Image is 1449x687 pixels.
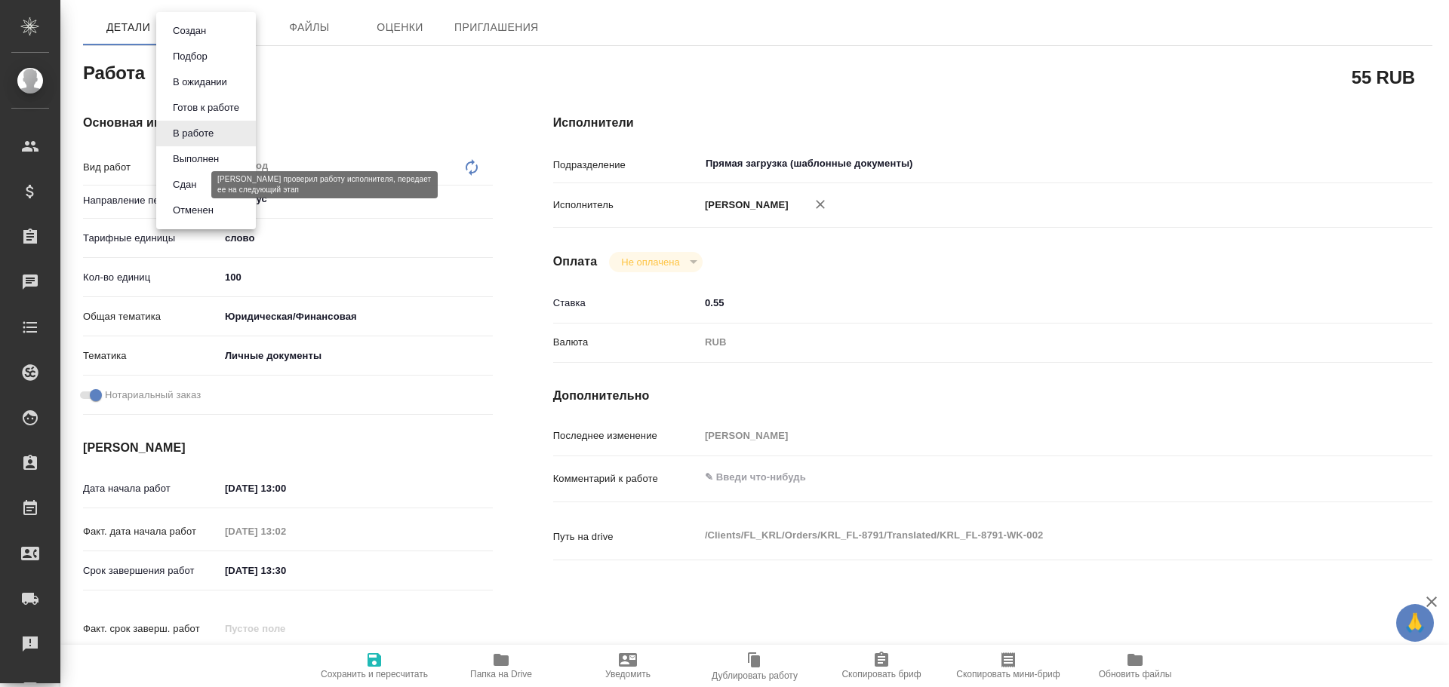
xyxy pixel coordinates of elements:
[168,151,223,167] button: Выполнен
[168,74,232,90] button: В ожидании
[168,176,201,193] button: Сдан
[168,48,212,65] button: Подбор
[168,100,244,116] button: Готов к работе
[168,202,218,219] button: Отменен
[168,125,218,142] button: В работе
[168,23,211,39] button: Создан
